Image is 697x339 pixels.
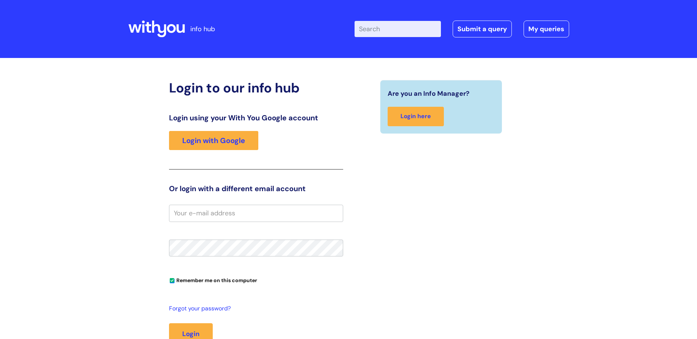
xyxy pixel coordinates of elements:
input: Remember me on this computer [170,278,175,283]
label: Remember me on this computer [169,276,257,284]
a: Login here [388,107,444,126]
a: Login with Google [169,131,258,150]
div: You can uncheck this option if you're logging in from a shared device [169,274,343,286]
a: Submit a query [453,21,512,37]
p: info hub [190,23,215,35]
span: Are you an Info Manager? [388,88,470,99]
a: My queries [524,21,569,37]
input: Your e-mail address [169,205,343,222]
h2: Login to our info hub [169,80,343,96]
h3: Or login with a different email account [169,184,343,193]
a: Forgot your password? [169,303,339,314]
h3: Login using your With You Google account [169,113,343,122]
input: Search [355,21,441,37]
